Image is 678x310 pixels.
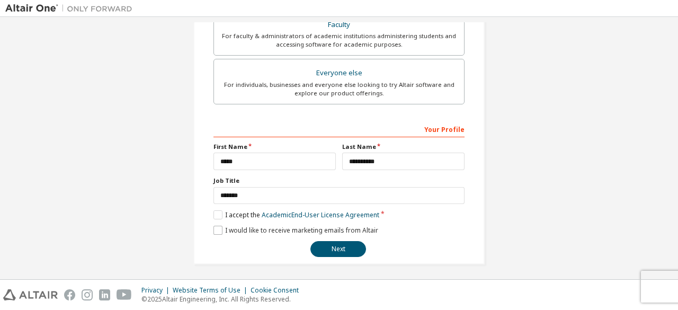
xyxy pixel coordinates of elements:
[251,286,305,295] div: Cookie Consent
[213,210,379,219] label: I accept the
[220,66,458,81] div: Everyone else
[3,289,58,300] img: altair_logo.svg
[5,3,138,14] img: Altair One
[213,226,378,235] label: I would like to receive marketing emails from Altair
[117,289,132,300] img: youtube.svg
[173,286,251,295] div: Website Terms of Use
[220,32,458,49] div: For faculty & administrators of academic institutions administering students and accessing softwa...
[213,176,465,185] label: Job Title
[310,241,366,257] button: Next
[213,120,465,137] div: Your Profile
[342,143,465,151] label: Last Name
[64,289,75,300] img: facebook.svg
[220,17,458,32] div: Faculty
[220,81,458,98] div: For individuals, businesses and everyone else looking to try Altair software and explore our prod...
[262,210,379,219] a: Academic End-User License Agreement
[141,295,305,304] p: © 2025 Altair Engineering, Inc. All Rights Reserved.
[82,289,93,300] img: instagram.svg
[213,143,336,151] label: First Name
[99,289,110,300] img: linkedin.svg
[141,286,173,295] div: Privacy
